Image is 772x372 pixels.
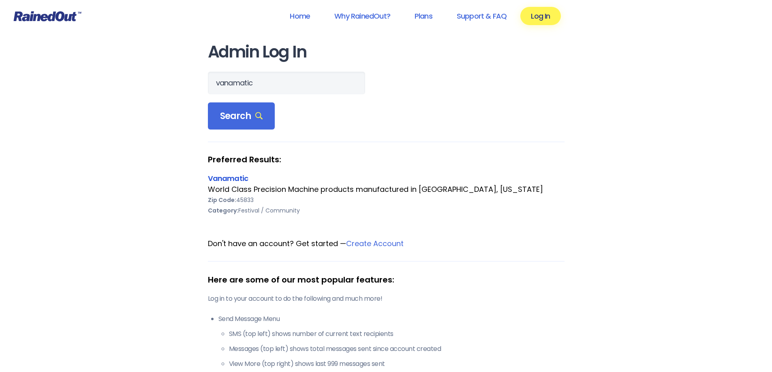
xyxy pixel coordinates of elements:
[208,173,248,183] a: Vanamatic
[208,294,565,304] p: Log in to your account to do the following and much more!
[229,344,565,354] li: Messages (top left) shows total messages sent since account created
[208,173,565,184] div: Vanamatic
[229,329,565,339] li: SMS (top left) shows number of current text recipients
[208,72,365,94] input: Search Orgs…
[208,205,565,216] div: Festival / Community
[229,359,565,369] li: View More (top right) shows last 999 messages sent
[346,238,404,249] a: Create Account
[208,154,565,165] strong: Preferred Results:
[208,274,565,286] div: Here are some of our most popular features:
[324,7,401,25] a: Why RainedOut?
[446,7,517,25] a: Support & FAQ
[208,43,565,61] h1: Admin Log In
[279,7,321,25] a: Home
[404,7,443,25] a: Plans
[208,196,236,204] b: Zip Code:
[208,184,565,195] div: World Class Precision Machine products manufactured in [GEOGRAPHIC_DATA], [US_STATE]
[208,195,565,205] div: 45833
[220,111,263,122] span: Search
[208,206,238,215] b: Category:
[520,7,560,25] a: Log In
[208,102,275,130] div: Search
